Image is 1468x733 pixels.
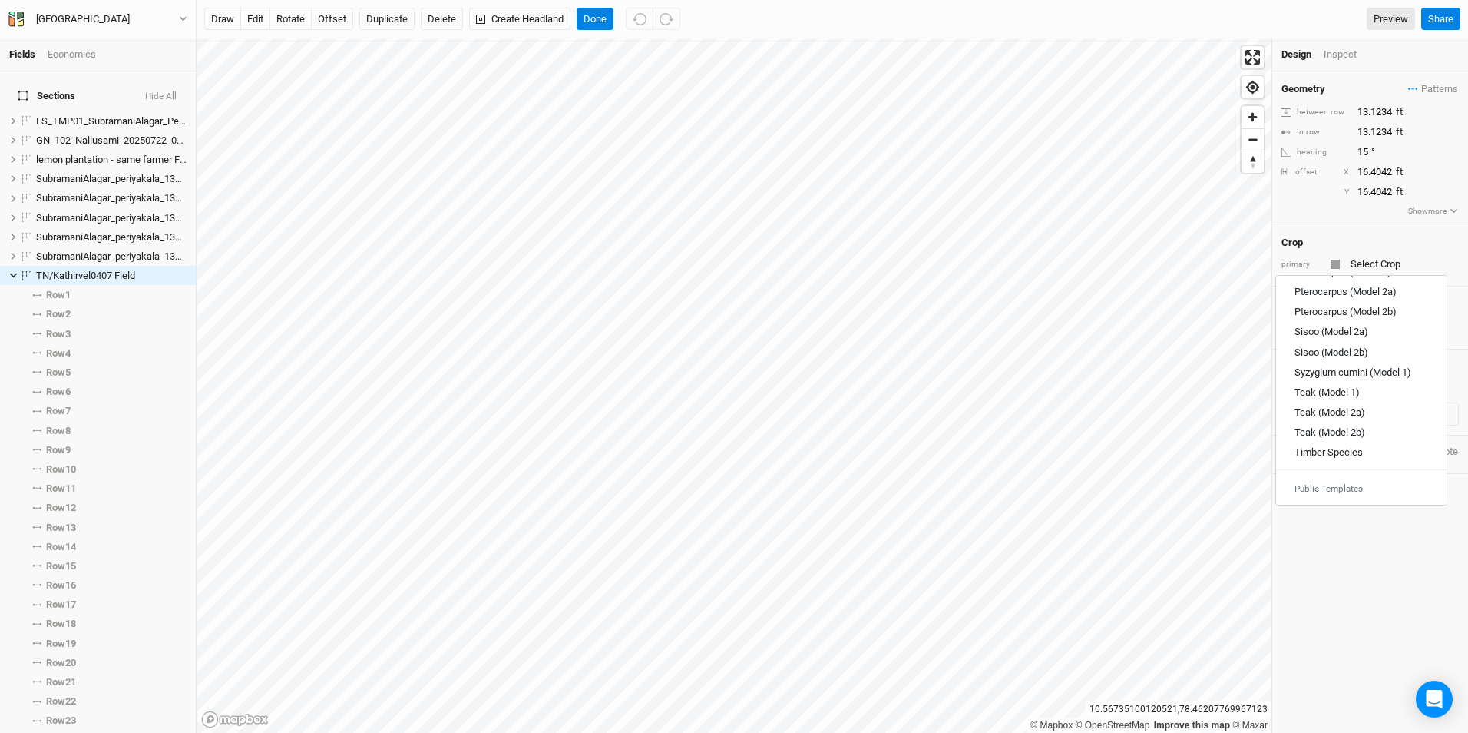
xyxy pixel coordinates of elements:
[1242,151,1264,173] button: Reset bearing to north
[1407,204,1459,218] button: Showmore
[48,48,96,61] div: Economics
[240,8,270,31] button: edit
[626,8,653,31] button: Undo (^z)
[46,579,76,592] span: Row 16
[1154,720,1230,731] a: Improve this map
[1242,129,1264,151] span: Zoom out
[46,522,76,534] span: Row 13
[1281,259,1320,270] div: primary
[46,347,71,360] span: Row 4
[36,134,187,147] div: GN_102_Nallusami_20250722_01 Field
[46,328,71,340] span: Row 3
[36,173,187,185] div: SubramaniAlagar_periyakala_130825_Rev01_2 Field
[46,425,71,437] span: Row 8
[1346,255,1459,274] input: Select Crop
[311,8,353,31] button: offset
[1232,720,1268,731] a: Maxar
[8,11,188,28] button: [GEOGRAPHIC_DATA]
[1076,720,1150,731] a: OpenStreetMap
[46,618,76,630] span: Row 18
[46,560,76,572] span: Row 15
[421,8,463,31] button: Delete
[36,231,187,244] div: SubramaniAlagar_periyakala_130825_Rev01_5 Field
[1281,127,1349,138] div: in row
[36,212,261,224] span: SubramaniAlagar_periyakala_130825_Rev01_4 Field
[46,444,71,456] span: Row 9
[36,134,205,146] span: GN_102_Nallusami_20250722_01 Field
[36,192,187,204] div: SubramaniAlagar_periyakala_130825_Rev01_3 Field
[1276,476,1447,501] div: Public Templates
[1030,720,1073,731] a: Mapbox
[1416,681,1453,718] div: Open Intercom Messenger
[1242,76,1264,98] button: Find my location
[1294,325,1368,339] div: Sisoo (Model 2a)
[36,270,187,282] div: TN/Kathirvel0407 Field
[204,8,241,31] button: draw
[46,366,71,379] span: Row 5
[36,115,304,127] span: ES_TMP01_SubramaniAlagar_Periyakala_20250802_001 Field
[46,405,71,417] span: Row 7
[1086,701,1271,718] div: 10.56735100120521 , 78.46207769967123
[36,12,130,27] div: Tamil Nadu
[201,711,269,728] a: Mapbox logo
[1294,426,1365,439] div: Teak (Model 2b)
[46,638,76,650] span: Row 19
[1294,386,1360,400] div: Teak (Model 1)
[1294,345,1368,359] div: Sisoo (Model 2b)
[1281,48,1311,61] div: Design
[1294,366,1411,380] div: Syzygium cumini (Model 1)
[269,8,312,31] button: rotate
[46,541,76,553] span: Row 14
[1407,81,1459,98] button: Patterns
[577,8,613,31] button: Done
[197,38,1271,733] canvas: Map
[18,90,75,102] span: Sections
[36,154,195,165] span: lemon plantation - same farmer Field
[1275,275,1447,506] div: menu-options
[46,676,76,688] span: Row 21
[1294,406,1365,420] div: Teak (Model 2a)
[144,91,177,102] button: Hide All
[1281,107,1349,118] div: between row
[46,386,71,398] span: Row 6
[9,48,35,60] a: Fields
[359,8,415,31] button: Duplicate
[1295,187,1349,198] div: Y
[1294,265,1391,279] div: Pterocarpus (Model 1)
[1294,285,1397,299] div: Pterocarpus (Model 2a)
[46,502,76,514] span: Row 12
[1294,504,1428,518] div: Almond ([GEOGRAPHIC_DATA])
[1324,48,1378,61] div: Inspect
[36,12,130,27] div: [GEOGRAPHIC_DATA]
[1242,106,1264,128] button: Zoom in
[1367,8,1415,31] a: Preview
[1408,81,1458,97] span: Patterns
[1281,83,1325,95] h4: Geometry
[1294,446,1363,459] div: Timber Species
[46,715,76,727] span: Row 23
[46,483,76,495] span: Row 11
[1281,147,1349,158] div: heading
[1295,167,1317,178] div: offset
[1242,128,1264,151] button: Zoom out
[36,192,261,204] span: SubramaniAlagar_periyakala_130825_Rev01_3 Field
[36,250,187,263] div: SubramaniAlagar_periyakala_130825_Rev01_6 Field
[36,115,187,128] div: ES_TMP01_SubramaniAlagar_Periyakala_20250802_001 Field
[469,8,570,31] button: Create Headland
[46,463,76,476] span: Row 10
[46,695,76,708] span: Row 22
[1344,167,1349,178] div: X
[1421,8,1460,31] button: Share
[46,657,76,669] span: Row 20
[36,250,261,262] span: SubramaniAlagar_periyakala_130825_Rev01_6 Field
[46,599,76,611] span: Row 17
[36,270,135,281] span: TN/Kathirvel0407 Field
[46,308,71,320] span: Row 2
[36,231,261,243] span: SubramaniAlagar_periyakala_130825_Rev01_5 Field
[1242,46,1264,68] span: Enter fullscreen
[46,289,71,301] span: Row 1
